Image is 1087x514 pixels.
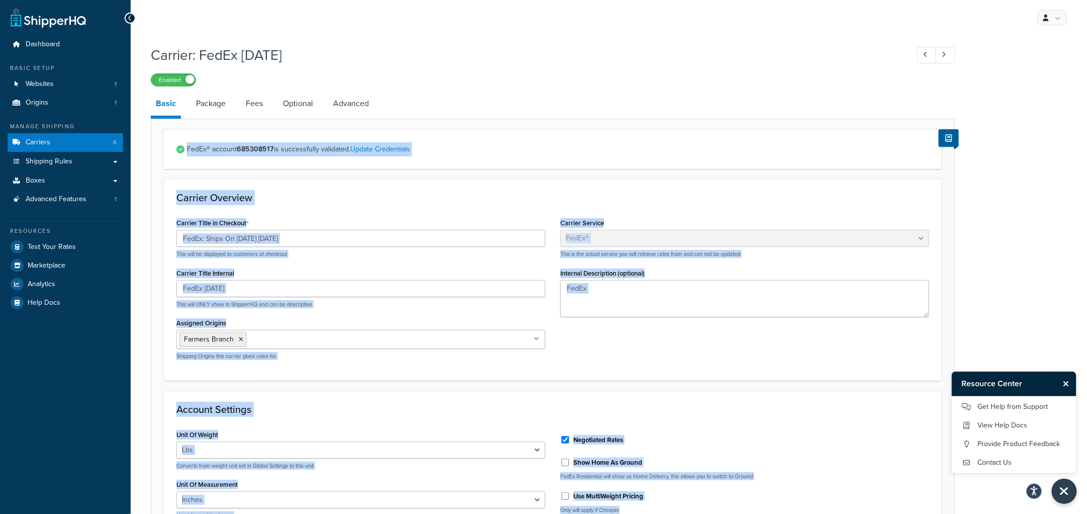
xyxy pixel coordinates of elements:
[573,458,642,467] label: Show Home As Ground
[176,319,226,327] label: Assigned Origins
[8,152,123,171] a: Shipping Rules
[936,47,955,63] a: Next Record
[26,99,48,107] span: Origins
[8,35,123,54] a: Dashboard
[8,227,123,235] div: Resources
[191,92,231,116] a: Package
[350,144,410,154] a: Update Credentials
[26,40,60,49] span: Dashboard
[176,219,249,227] label: Carrier Title in Checkout
[8,64,123,72] div: Basic Setup
[8,238,123,256] a: Test Your Rates
[187,142,929,156] span: FedEx® account is successfully validated.
[151,92,181,119] a: Basic
[962,455,1066,471] a: Contact Us
[560,219,604,227] label: Carrier Service
[176,353,545,360] p: Shipping Origins this carrier gives rates for
[115,99,117,107] span: 1
[278,92,318,116] a: Optional
[176,431,218,439] label: Unit Of Weight
[176,404,929,415] h3: Account Settings
[115,80,117,89] span: 1
[184,334,234,345] span: Farmers Branch
[8,122,123,131] div: Manage Shipping
[8,75,123,94] a: Websites1
[151,74,195,86] label: Enabled
[176,270,234,277] label: Carrier Title Internal
[28,280,55,289] span: Analytics
[8,294,123,312] a: Help Docs
[8,275,123,293] a: Analytics
[328,92,374,116] a: Advanced
[573,436,623,445] label: Negotiated Rates
[560,473,929,480] p: FedEx Residential will show as Home Delivery, this allows you to switch to Ground
[176,301,545,308] p: This will ONLY show in ShipperHQ and can be descriptive
[939,129,959,147] button: Show Help Docs
[113,138,117,147] span: 6
[560,280,929,317] textarea: FedEx
[8,133,123,152] a: Carriers6
[241,92,268,116] a: Fees
[8,94,123,112] a: Origins1
[8,190,123,209] a: Advanced Features1
[952,372,1059,396] h3: Resource Center
[8,190,123,209] li: Advanced Features
[28,243,76,251] span: Test Your Rates
[26,138,50,147] span: Carriers
[8,172,123,190] a: Boxes
[560,270,645,277] label: Internal Description (optional)
[1059,378,1076,390] button: Close Resource Center
[28,262,65,270] span: Marketplace
[962,399,1066,415] a: Get Help from Support
[8,133,123,152] li: Carriers
[8,75,123,94] li: Websites
[560,250,929,258] p: This is the actual service you will retrieve rates from and can not be updated
[917,47,937,63] a: Previous Record
[176,481,238,488] label: Unit Of Measurement
[176,250,545,258] p: This will be displayed to customers at checkout
[560,506,929,514] p: Only will apply if Cheaper
[962,417,1066,434] a: View Help Docs
[176,462,545,470] p: Converts from weight unit set in Global Settings to this unit
[573,492,643,501] label: Use MultiWeight Pricing
[26,177,45,185] span: Boxes
[8,256,123,275] a: Marketplace
[237,144,274,154] strong: 685308517
[26,80,54,89] span: Websites
[28,299,60,307] span: Help Docs
[151,45,899,65] h1: Carrier: FedEx [DATE]
[1052,479,1077,504] button: Close Resource Center
[26,157,72,166] span: Shipping Rules
[176,192,929,203] h3: Carrier Overview
[962,436,1066,452] a: Provide Product Feedback
[115,195,117,204] span: 1
[8,94,123,112] li: Origins
[26,195,86,204] span: Advanced Features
